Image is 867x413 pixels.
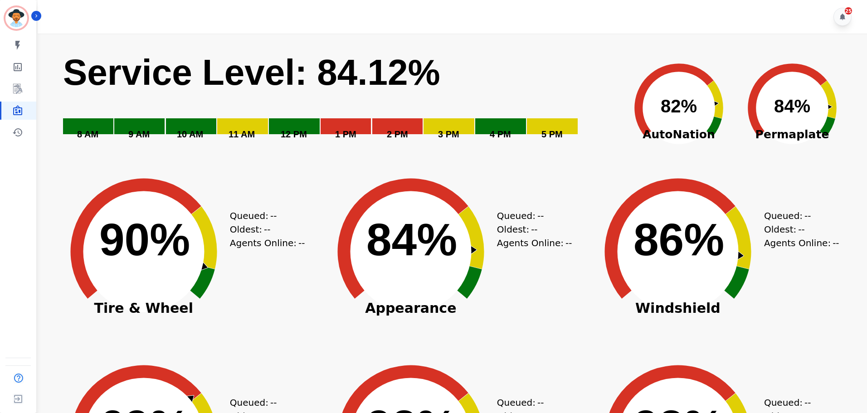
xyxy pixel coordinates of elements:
[587,304,769,313] span: Windshield
[298,236,305,250] span: --
[53,304,234,313] span: Tire & Wheel
[804,209,811,223] span: --
[774,96,810,116] text: 84%
[565,236,572,250] span: --
[264,223,270,236] span: --
[497,236,574,250] div: Agents Online:
[497,396,565,409] div: Queued:
[845,7,852,15] div: 25
[764,223,832,236] div: Oldest:
[537,396,544,409] span: --
[230,209,298,223] div: Queued:
[833,236,839,250] span: --
[230,236,307,250] div: Agents Online:
[387,129,408,139] text: 2 PM
[497,209,565,223] div: Queued:
[230,223,298,236] div: Oldest:
[490,129,511,139] text: 4 PM
[764,396,832,409] div: Queued:
[804,396,811,409] span: --
[229,129,255,139] text: 11 AM
[99,214,190,265] text: 90%
[320,304,502,313] span: Appearance
[335,129,356,139] text: 1 PM
[531,223,537,236] span: --
[128,129,150,139] text: 9 AM
[735,126,849,143] span: Permaplate
[366,214,457,265] text: 84%
[77,129,98,139] text: 8 AM
[497,223,565,236] div: Oldest:
[661,96,697,116] text: 82%
[270,396,277,409] span: --
[63,52,440,92] text: Service Level: 84.12%
[5,7,27,29] img: Bordered avatar
[438,129,459,139] text: 3 PM
[798,223,804,236] span: --
[281,129,307,139] text: 12 PM
[622,126,735,143] span: AutoNation
[230,396,298,409] div: Queued:
[764,236,841,250] div: Agents Online:
[633,214,724,265] text: 86%
[270,209,277,223] span: --
[764,209,832,223] div: Queued:
[177,129,203,139] text: 10 AM
[62,50,620,152] svg: Service Level: 0%
[537,209,544,223] span: --
[541,129,563,139] text: 5 PM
